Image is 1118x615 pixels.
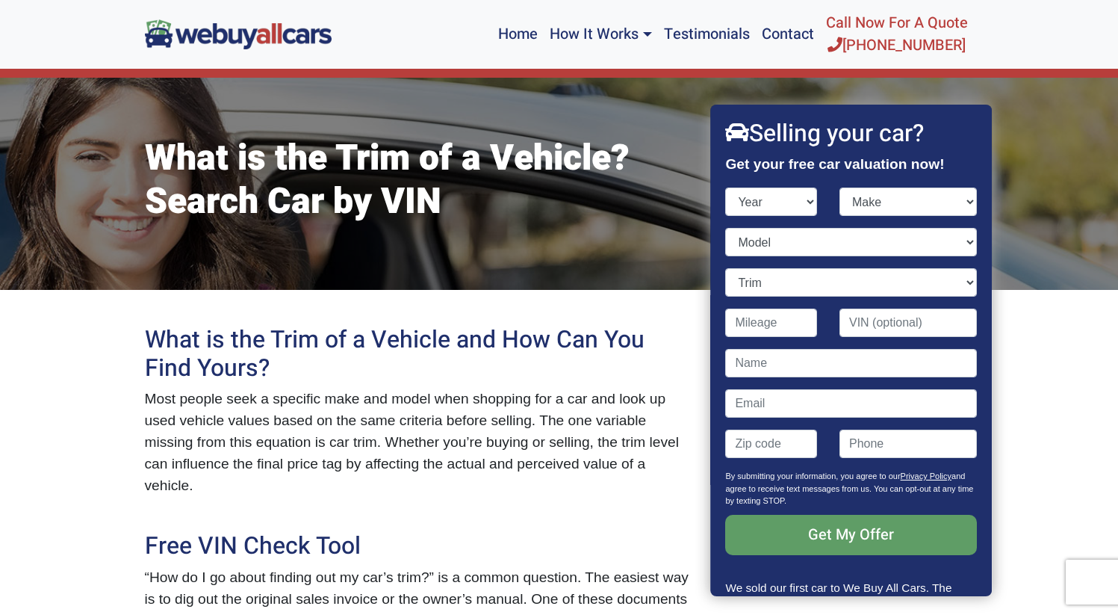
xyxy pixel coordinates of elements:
[901,472,951,480] a: Privacy Policy
[839,430,977,458] input: Phone
[726,349,977,377] input: Name
[726,309,818,337] input: Mileage
[544,6,657,63] a: How It Works
[658,6,756,63] a: Testimonials
[726,515,977,555] input: Get My Offer
[756,6,820,63] a: Contact
[726,389,977,418] input: Email
[726,470,977,515] p: By submitting your information, you agree to our and agree to receive text messages from us. You ...
[145,528,361,563] span: Free VIN Check Tool
[145,391,680,492] span: Most people seek a specific make and model when shopping for a car and look up used vehicle value...
[492,6,544,63] a: Home
[820,6,974,63] a: Call Now For A Quote[PHONE_NUMBER]
[726,156,945,172] strong: Get your free car valuation now!
[839,309,977,337] input: VIN (optional)
[145,19,332,49] img: We Buy All Cars in NJ logo
[726,430,818,458] input: Zip code
[726,188,977,579] form: Contact form
[726,120,977,148] h2: Selling your car?
[145,137,690,223] h1: What is the Trim of a Vehicle? Search Car by VIN
[145,326,690,383] h2: What is the Trim of a Vehicle and How Can You Find Yours?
